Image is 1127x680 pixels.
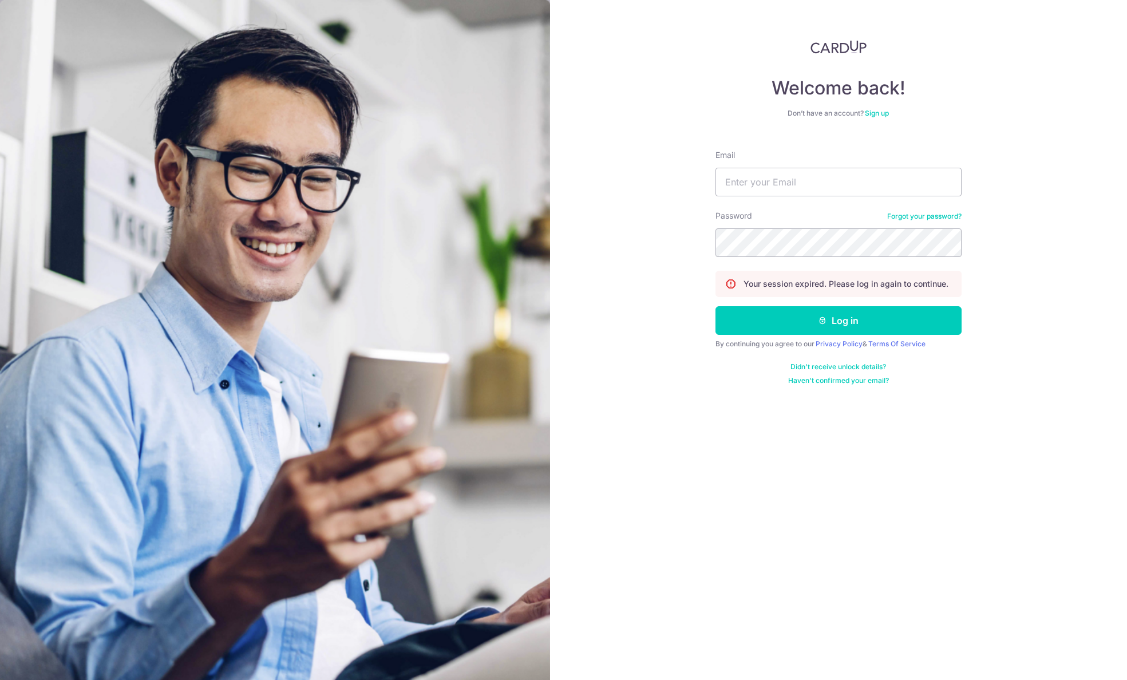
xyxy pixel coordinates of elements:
p: Your session expired. Please log in again to continue. [744,278,948,290]
input: Enter your Email [715,168,962,196]
h4: Welcome back! [715,77,962,100]
div: Don’t have an account? [715,109,962,118]
div: By continuing you agree to our & [715,339,962,349]
a: Sign up [865,109,889,117]
a: Terms Of Service [868,339,926,348]
img: CardUp Logo [810,40,867,54]
a: Privacy Policy [816,339,863,348]
a: Haven't confirmed your email? [788,376,889,385]
button: Log in [715,306,962,335]
label: Password [715,210,752,222]
a: Forgot your password? [887,212,962,221]
label: Email [715,149,735,161]
a: Didn't receive unlock details? [790,362,886,371]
